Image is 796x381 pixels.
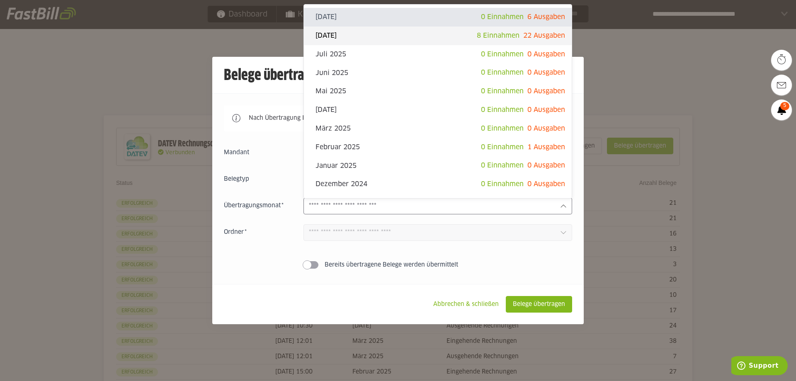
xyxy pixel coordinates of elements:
[304,175,572,194] sl-option: Dezember 2024
[477,32,519,39] span: 8 Einnahmen
[304,45,572,64] sl-option: Juli 2025
[481,51,524,58] span: 0 Einnahmen
[527,14,565,20] span: 6 Ausgaben
[481,107,524,113] span: 0 Einnahmen
[771,99,792,120] a: 5
[731,356,788,377] iframe: Öffnet ein Widget, in dem Sie weitere Informationen finden
[304,119,572,138] sl-option: März 2025
[481,69,524,76] span: 0 Einnahmen
[304,8,572,27] sl-option: [DATE]
[527,51,565,58] span: 0 Ausgaben
[304,138,572,157] sl-option: Februar 2025
[224,261,572,269] sl-switch: Bereits übertragene Belege werden übermittelt
[304,27,572,45] sl-option: [DATE]
[527,181,565,187] span: 0 Ausgaben
[527,162,565,169] span: 0 Ausgaben
[481,125,524,132] span: 0 Einnahmen
[304,63,572,82] sl-option: Juni 2025
[527,69,565,76] span: 0 Ausgaben
[527,107,565,113] span: 0 Ausgaben
[304,194,572,212] sl-option: [DATE]
[780,102,789,110] span: 5
[481,14,524,20] span: 0 Einnahmen
[506,296,572,313] sl-button: Belege übertragen
[304,156,572,175] sl-option: Januar 2025
[481,162,524,169] span: 0 Einnahmen
[527,88,565,95] span: 0 Ausgaben
[481,144,524,150] span: 0 Einnahmen
[527,144,565,150] span: 1 Ausgaben
[304,82,572,101] sl-option: Mai 2025
[304,101,572,119] sl-option: [DATE]
[481,181,524,187] span: 0 Einnahmen
[527,125,565,132] span: 0 Ausgaben
[426,296,506,313] sl-button: Abbrechen & schließen
[523,32,565,39] span: 22 Ausgaben
[481,88,524,95] span: 0 Einnahmen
